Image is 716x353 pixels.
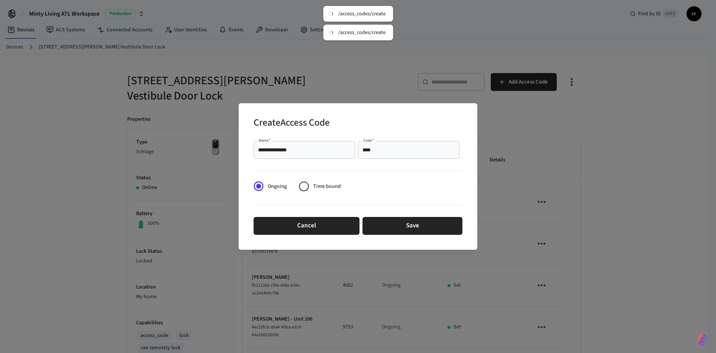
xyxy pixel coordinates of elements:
label: Code [363,138,374,143]
span: Ongoing [268,183,287,190]
img: SeamLogoGradient.69752ec5.svg [698,334,707,346]
div: /access_codes/create [338,29,386,36]
button: Cancel [254,217,359,235]
h2: Create Access Code [254,112,330,135]
button: Save [362,217,462,235]
div: /access_codes/create [338,10,386,17]
label: Name [259,138,271,143]
span: Time bound [313,183,341,190]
